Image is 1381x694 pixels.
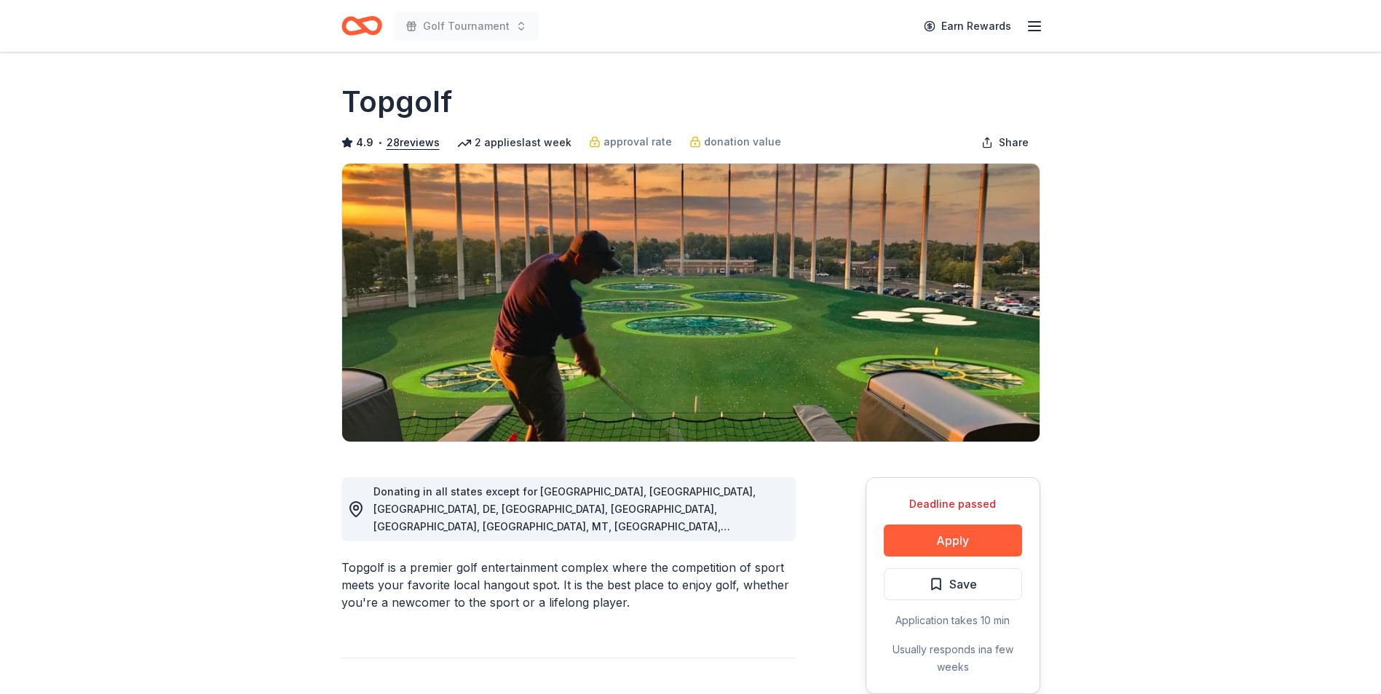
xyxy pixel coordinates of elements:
[884,525,1022,557] button: Apply
[457,134,571,151] div: 2 applies last week
[341,559,796,611] div: Topgolf is a premier golf entertainment complex where the competition of sport meets your favorit...
[604,133,672,151] span: approval rate
[394,12,539,41] button: Golf Tournament
[689,133,781,151] a: donation value
[589,133,672,151] a: approval rate
[970,128,1040,157] button: Share
[884,641,1022,676] div: Usually responds in a few weeks
[377,137,382,148] span: •
[342,164,1040,442] img: Image for Topgolf
[999,134,1029,151] span: Share
[341,9,382,43] a: Home
[373,485,756,567] span: Donating in all states except for [GEOGRAPHIC_DATA], [GEOGRAPHIC_DATA], [GEOGRAPHIC_DATA], DE, [G...
[387,134,440,151] button: 28reviews
[884,568,1022,600] button: Save
[949,575,977,594] span: Save
[884,612,1022,629] div: Application takes 10 min
[915,13,1020,39] a: Earn Rewards
[704,133,781,151] span: donation value
[356,134,373,151] span: 4.9
[341,81,452,122] h1: Topgolf
[423,17,510,35] span: Golf Tournament
[884,495,1022,513] div: Deadline passed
